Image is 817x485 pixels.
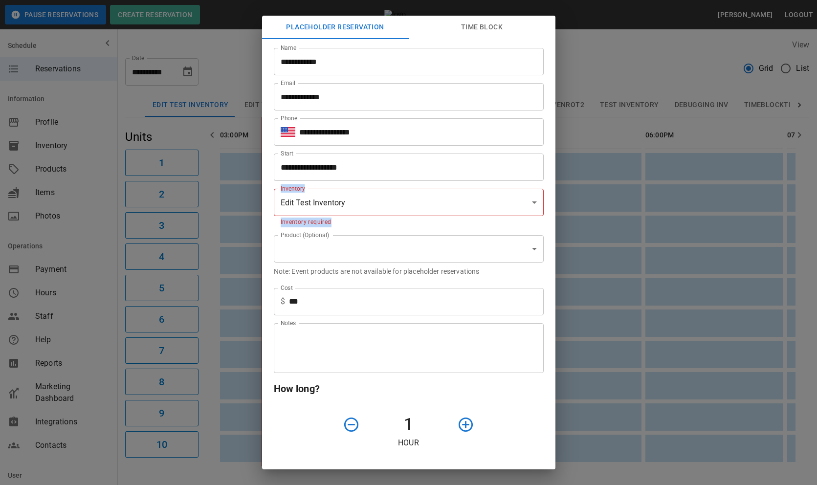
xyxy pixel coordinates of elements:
label: Phone [281,114,297,122]
h4: 1 [364,414,454,435]
div: Edit Test Inventory [274,189,544,216]
label: Start [281,149,293,157]
p: Inventory required [281,218,537,227]
p: Hour [274,437,544,449]
p: Note: Event products are not available for placeholder reservations [274,266,544,276]
div: ​ [274,235,544,263]
button: Placeholder Reservation [262,16,409,39]
button: Time Block [409,16,555,39]
h6: How long? [274,381,544,397]
button: Select country [281,125,295,139]
p: $ [281,296,285,308]
input: Choose date, selected date is Sep 6, 2025 [274,154,537,181]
